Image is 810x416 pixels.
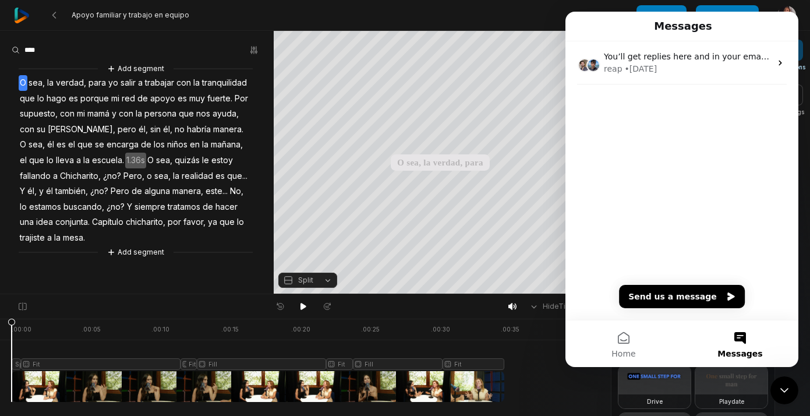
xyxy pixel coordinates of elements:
[27,137,46,153] span: sea,
[155,153,174,168] span: sea,
[102,168,122,184] span: ¿no?
[28,153,45,168] span: que
[153,168,172,184] span: sea,
[126,199,133,215] span: Y
[110,91,121,107] span: mi
[36,122,47,138] span: su
[218,214,236,230] span: que
[105,246,167,259] button: Add segment
[188,91,206,107] span: muy
[125,153,146,168] span: 1.36s
[647,397,663,406] h3: Drive
[19,153,28,168] span: el
[192,75,201,91] span: la
[122,168,146,184] span: Pero,
[46,137,55,153] span: él
[28,199,62,215] span: estamos
[166,137,189,153] span: niños
[137,122,149,138] span: él,
[210,153,234,168] span: estoy
[76,106,86,122] span: mi
[162,122,174,138] span: él,
[226,168,249,184] span: que...
[35,214,54,230] span: idea
[212,122,245,138] span: manera.
[201,137,210,153] span: la
[207,214,218,230] span: ya
[105,137,140,153] span: encarga
[130,184,143,199] span: de
[770,376,798,404] iframe: Intercom live chat
[36,91,45,107] span: lo
[201,75,248,91] span: tranquilidad
[210,137,244,153] span: mañana,
[201,199,214,215] span: de
[636,5,687,25] button: Save draft
[174,122,186,138] span: no
[19,75,27,91] span: O
[79,91,110,107] span: porque
[167,199,201,215] span: tratamos
[146,153,155,168] span: O
[38,51,57,64] div: reap
[214,168,226,184] span: es
[45,91,68,107] span: hago
[189,137,201,153] span: en
[62,199,105,215] span: buscando,
[55,153,75,168] span: lleva
[234,91,249,107] span: Por
[91,153,125,168] span: escuela.
[143,184,171,199] span: alguna
[204,184,229,199] span: este...
[201,153,210,168] span: le
[53,230,62,246] span: la
[696,5,759,25] button: Save changes
[137,75,144,91] span: a
[89,184,109,199] span: ¿no?
[109,184,130,199] span: Pero
[176,91,188,107] span: es
[38,40,519,50] span: You’ll get replies here and in your email: ✉️ [EMAIL_ADDRESS][DOMAIN_NAME] Our usual reply time 🕒...
[67,137,76,153] span: el
[186,122,212,138] span: habría
[144,75,175,91] span: trabajar
[206,91,234,107] span: fuerte.
[121,91,136,107] span: red
[19,122,36,138] span: con
[182,214,207,230] span: favor,
[174,153,201,168] span: quizás
[118,106,135,122] span: con
[72,10,189,20] span: Apoyo familiar y trabajo en equipo
[55,75,87,91] span: verdad,
[146,168,153,184] span: o
[94,137,105,153] span: se
[135,106,143,122] span: la
[214,199,239,215] span: hacer
[107,75,119,91] span: yo
[26,184,38,199] span: él,
[76,137,94,153] span: que
[236,214,245,230] span: lo
[195,106,211,122] span: nos
[298,275,313,285] span: Split
[149,122,162,138] span: sin
[525,298,592,315] button: HideTimeline
[19,106,59,122] span: supuesto,
[19,230,46,246] span: trajiste
[54,273,179,297] button: Send us a message
[153,137,166,153] span: los
[119,75,137,91] span: salir
[27,75,46,91] span: sea,
[46,338,70,346] span: Home
[45,184,54,199] span: él
[52,168,59,184] span: a
[171,184,204,199] span: manera,
[167,214,182,230] span: por
[46,230,53,246] span: a
[59,106,76,122] span: con
[55,137,67,153] span: es
[116,309,233,355] button: Messages
[59,168,102,184] span: Chicharito,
